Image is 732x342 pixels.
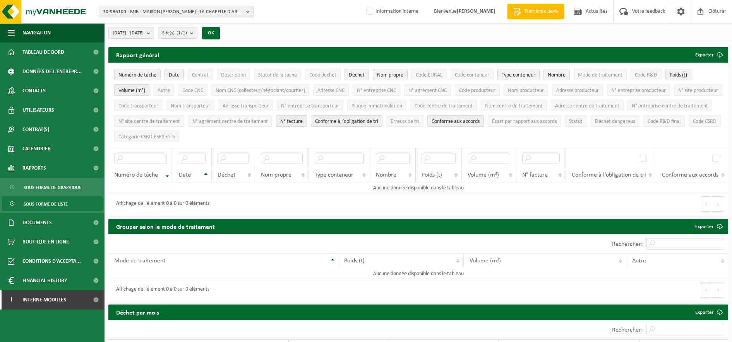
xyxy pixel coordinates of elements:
[700,196,712,212] button: Previous
[468,172,499,178] span: Volume (m³)
[523,8,560,15] span: Demande devis
[118,103,158,109] span: Code transporteur
[315,119,378,124] span: Conforme à l’obligation de tri
[455,84,500,96] button: Code producteurCode producteur: Activate to sort
[551,100,624,111] button: Adresse centre de traitementAdresse centre de traitement: Activate to sort
[221,72,246,78] span: Description
[188,115,272,127] button: N° agrément centre de traitementN° agrément centre de traitement: Activate to sort
[22,271,67,290] span: Financial History
[522,172,548,178] span: N° facture
[118,72,156,78] span: Numéro de tâche
[182,88,203,94] span: Code CNC
[315,172,353,178] span: Type conteneur
[22,100,54,120] span: Utilisateurs
[22,232,69,252] span: Boutique en ligne
[712,196,724,212] button: Next
[22,213,52,232] span: Documents
[632,258,646,264] span: Autre
[455,72,489,78] span: Code conteneur
[22,158,46,178] span: Rapports
[612,327,643,333] label: Rechercher:
[177,31,187,36] count: (1/1)
[349,72,365,78] span: Déchet
[24,180,81,195] span: Sous forme de graphique
[627,100,712,111] button: N° entreprise centre de traitementN° entreprise centre de traitement: Activate to sort
[689,305,727,320] a: Exporter
[386,115,423,127] button: Erreurs de triErreurs de tri: Activate to sort
[411,69,447,80] button: Code EURALCode EURAL: Activate to sort
[108,305,167,320] h2: Déchet par mois
[202,27,220,39] button: OK
[572,172,646,178] span: Conforme à l’obligation de tri
[497,69,540,80] button: Type conteneurType conteneur: Activate to sort
[391,119,419,124] span: Erreurs de tri
[635,72,657,78] span: Code R&D
[415,103,473,109] span: Code centre de traitement
[347,100,406,111] button: Plaque immatriculationPlaque immatriculation: Activate to sort
[376,172,396,178] span: Nombre
[22,62,82,81] span: Données de l'entrepr...
[502,72,535,78] span: Type conteneur
[556,88,599,94] span: Adresse producteur
[162,27,187,39] span: Site(s)
[276,115,307,127] button: N° factureN° facture: Activate to sort
[158,88,170,94] span: Autre
[118,88,145,94] span: Volume (m³)
[693,119,717,124] span: Code CSRD
[311,115,382,127] button: Conforme à l’obligation de tri : Activate to sort
[457,9,495,14] strong: [PERSON_NAME]
[451,69,494,80] button: Code conteneurCode conteneur: Activate to sort
[218,172,235,178] span: Déchet
[689,47,727,63] button: Exporter
[353,84,400,96] button: N° entreprise CNCN° entreprise CNC: Activate to sort
[108,27,154,39] button: [DATE] - [DATE]
[118,134,175,140] span: Catégorie CSRD ESRS E5-5
[179,172,191,178] span: Date
[351,103,402,109] span: Plaque immatriculation
[114,115,184,127] button: N° site centre de traitementN° site centre de traitement: Activate to sort
[108,268,728,279] td: Aucune donnée disponible dans le tableau
[158,27,197,39] button: Site(s)(1/1)
[377,72,403,78] span: Nom propre
[223,103,269,109] span: Adresse transporteur
[103,6,243,18] span: 10-986100 - MJB - MAISON [PERSON_NAME] - LA CHAPELLE D'ARMENTIERES
[665,69,691,80] button: Poids (t)Poids (t): Activate to sort
[112,283,209,297] div: Affichage de l'élément 0 à 0 sur 0 éléments
[114,131,179,142] button: Catégorie CSRD ESRS E5-5Catégorie CSRD ESRS E5-5: Activate to sort
[373,69,408,80] button: Nom propreNom propre: Activate to sort
[427,115,484,127] button: Conforme aux accords : Activate to sort
[258,72,297,78] span: Statut de la tâche
[188,69,213,80] button: ContratContrat: Activate to sort
[254,69,301,80] button: Statut de la tâcheStatut de la tâche: Activate to sort
[22,139,51,158] span: Calendrier
[689,219,727,234] a: Exporter
[22,23,51,43] span: Navigation
[108,219,223,234] h2: Grouper selon le mode de traitement
[169,72,180,78] span: Date
[277,100,343,111] button: N° entreprise transporteurN° entreprise transporteur: Activate to sort
[165,69,184,80] button: DateDate: Activate to sort
[22,290,66,310] span: Interne modules
[178,84,207,96] button: Code CNCCode CNC: Activate to sort
[404,84,451,96] button: N° agrément CNCN° agrément CNC: Activate to sort
[2,180,103,194] a: Sous forme de graphique
[365,6,418,17] label: Information interne
[261,172,291,178] span: Nom propre
[504,84,548,96] button: Nom producteurNom producteur: Activate to sort
[416,72,442,78] span: Code EURAL
[153,84,174,96] button: AutreAutre: Activate to sort
[114,172,158,178] span: Numéro de tâche
[24,197,68,211] span: Sous forme de liste
[632,103,708,109] span: N° entreprise centre de traitement
[309,72,336,78] span: Code déchet
[192,72,209,78] span: Contrat
[552,84,603,96] button: Adresse producteurAdresse producteur: Activate to sort
[22,252,81,271] span: Conditions d'accepta...
[408,88,447,94] span: N° agrément CNC
[712,282,724,298] button: Next
[459,88,495,94] span: Code producteur
[22,43,64,62] span: Tableau de bord
[281,103,339,109] span: N° entreprise transporteur
[2,196,103,211] a: Sous forme de liste
[216,88,305,94] span: Nom CNC (collecteur/négociant/courtier)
